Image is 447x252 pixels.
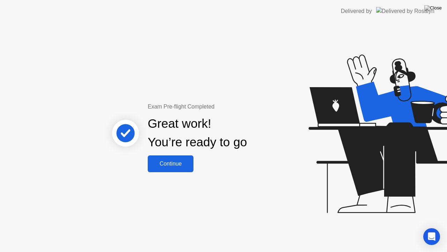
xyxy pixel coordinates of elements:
div: Delivered by [341,7,372,15]
img: Close [424,5,442,11]
button: Continue [148,155,193,172]
div: Exam Pre-flight Completed [148,103,292,111]
div: Continue [150,161,191,167]
div: Open Intercom Messenger [423,228,440,245]
img: Delivered by Rosalyn [376,7,434,15]
div: Great work! You’re ready to go [148,114,247,152]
